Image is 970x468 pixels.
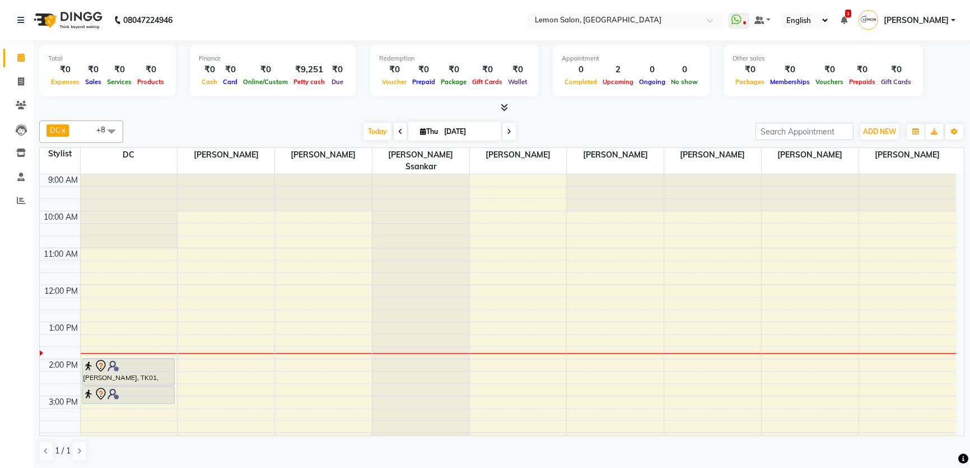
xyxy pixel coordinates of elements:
[46,174,80,186] div: 9:00 AM
[41,248,80,260] div: 11:00 AM
[469,78,505,86] span: Gift Cards
[96,125,114,134] span: +8
[48,63,82,76] div: ₹0
[505,63,530,76] div: ₹0
[438,78,469,86] span: Package
[240,78,291,86] span: Online/Custom
[860,124,899,140] button: ADD NEW
[859,148,956,162] span: [PERSON_NAME]
[48,78,82,86] span: Expenses
[379,78,409,86] span: Voucher
[104,63,134,76] div: ₹0
[329,78,346,86] span: Due
[733,78,767,86] span: Packages
[409,63,438,76] div: ₹0
[733,63,767,76] div: ₹0
[60,126,66,135] a: x
[863,127,896,136] span: ADD NEW
[82,387,174,404] div: [PERSON_NAME], TK01, 02:45 PM-03:15 PM, Rica Full Wax (FA, [GEOGRAPHIC_DATA], [GEOGRAPHIC_DATA])
[441,123,497,140] input: 2025-09-04
[275,148,372,162] span: [PERSON_NAME]
[562,78,600,86] span: Completed
[470,148,567,162] span: [PERSON_NAME]
[767,78,813,86] span: Memberships
[123,4,172,36] b: 08047224946
[199,78,220,86] span: Cash
[884,15,949,26] span: [PERSON_NAME]
[363,123,391,140] span: Today
[562,63,600,76] div: 0
[82,63,104,76] div: ₹0
[841,15,847,25] a: 1
[668,63,701,76] div: 0
[42,285,80,297] div: 12:00 PM
[46,359,80,371] div: 2:00 PM
[417,127,441,136] span: Thu
[29,4,105,36] img: logo
[46,433,80,445] div: 4:00 PM
[48,54,167,63] div: Total
[379,63,409,76] div: ₹0
[220,63,240,76] div: ₹0
[668,78,701,86] span: No show
[409,78,438,86] span: Prepaid
[733,54,914,63] div: Other sales
[846,78,878,86] span: Prepaids
[813,63,846,76] div: ₹0
[762,148,859,162] span: [PERSON_NAME]
[600,63,636,76] div: 2
[199,63,220,76] div: ₹0
[82,359,174,385] div: [PERSON_NAME], TK01, 02:00 PM-02:45 PM, [DEMOGRAPHIC_DATA] Haircut (Senior stylist) W/O Hair wash
[813,78,846,86] span: Vouchers
[55,445,71,457] span: 1 / 1
[82,78,104,86] span: Sales
[600,78,636,86] span: Upcoming
[46,322,80,334] div: 1:00 PM
[756,123,854,140] input: Search Appointment
[199,54,347,63] div: Finance
[291,78,328,86] span: Petty cash
[240,63,291,76] div: ₹0
[41,211,80,223] div: 10:00 AM
[636,78,668,86] span: Ongoing
[50,126,60,135] span: DC
[40,148,80,160] div: Stylist
[859,10,878,30] img: Nimisha Pattani
[505,78,530,86] span: Wallet
[636,63,668,76] div: 0
[328,63,347,76] div: ₹0
[438,63,469,76] div: ₹0
[846,63,878,76] div: ₹0
[220,78,240,86] span: Card
[372,148,469,174] span: [PERSON_NAME] Ssankar
[767,63,813,76] div: ₹0
[878,78,914,86] span: Gift Cards
[878,63,914,76] div: ₹0
[134,78,167,86] span: Products
[664,148,761,162] span: [PERSON_NAME]
[134,63,167,76] div: ₹0
[81,148,178,162] span: DC
[46,396,80,408] div: 3:00 PM
[291,63,328,76] div: ₹9,251
[178,148,274,162] span: [PERSON_NAME]
[469,63,505,76] div: ₹0
[104,78,134,86] span: Services
[567,148,664,162] span: [PERSON_NAME]
[379,54,530,63] div: Redemption
[562,54,701,63] div: Appointment
[845,10,851,17] span: 1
